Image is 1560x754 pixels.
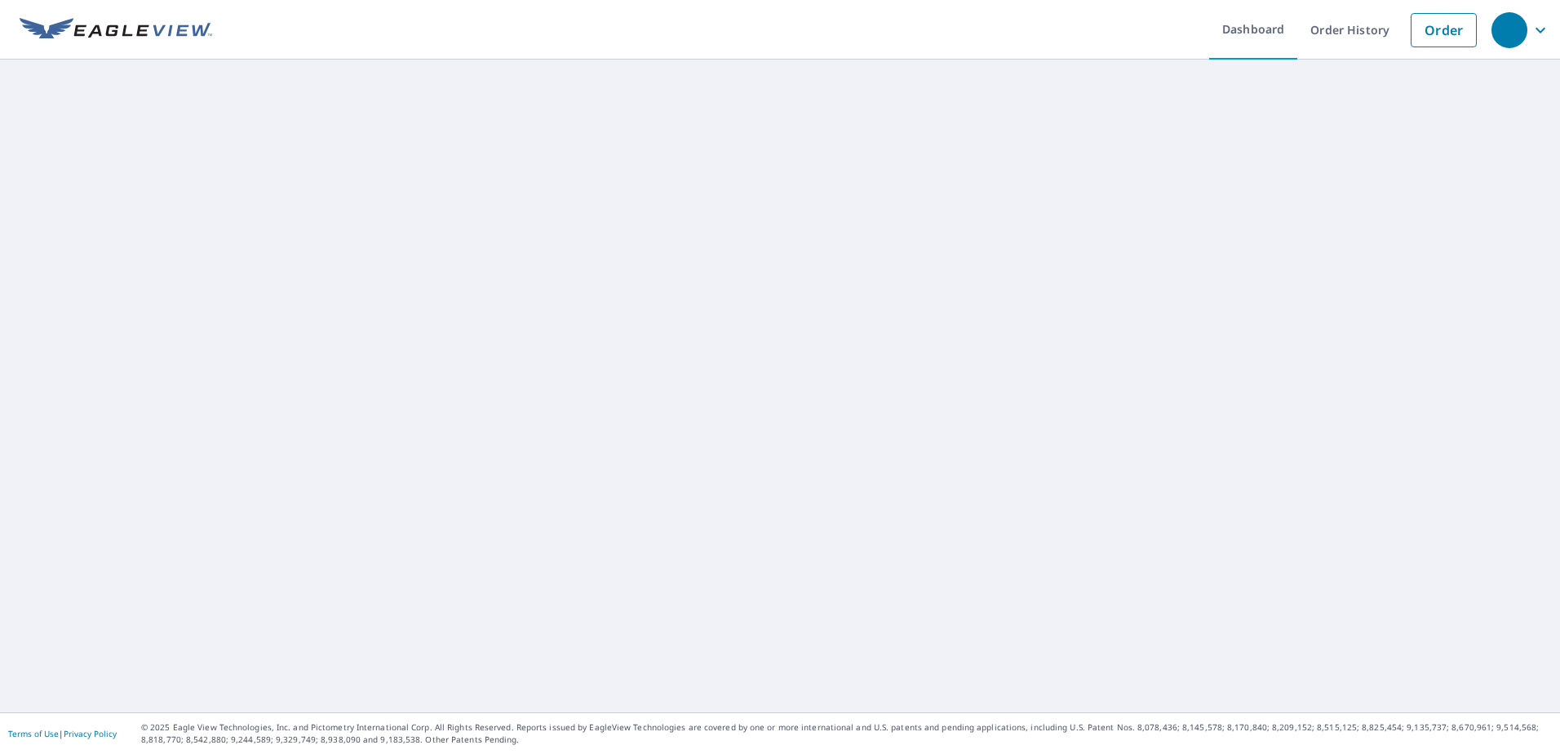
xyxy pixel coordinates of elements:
p: © 2025 Eagle View Technologies, Inc. and Pictometry International Corp. All Rights Reserved. Repo... [141,721,1552,746]
a: Order [1411,13,1477,47]
a: Privacy Policy [64,728,117,739]
img: EV Logo [20,18,212,42]
a: Terms of Use [8,728,59,739]
p: | [8,729,117,738]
